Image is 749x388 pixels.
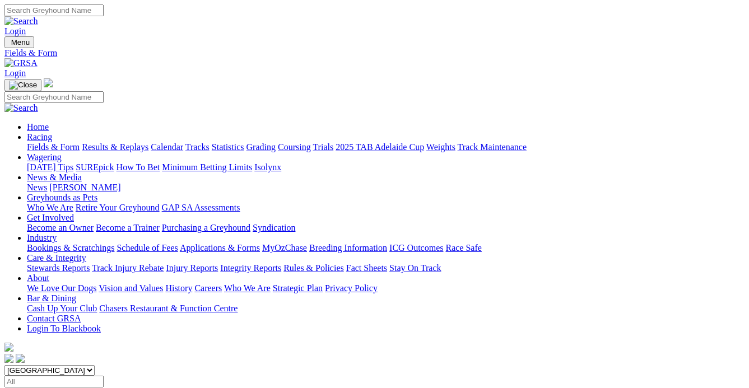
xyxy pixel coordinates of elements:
[185,142,210,152] a: Tracks
[27,233,57,242] a: Industry
[76,203,160,212] a: Retire Your Greyhound
[4,58,38,68] img: GRSA
[27,142,80,152] a: Fields & Form
[27,223,94,232] a: Become an Owner
[4,103,38,113] img: Search
[346,263,387,273] a: Fact Sheets
[4,36,34,48] button: Toggle navigation
[162,223,250,232] a: Purchasing a Greyhound
[11,38,30,46] span: Menu
[117,162,160,172] a: How To Bet
[9,81,37,90] img: Close
[262,243,307,253] a: MyOzChase
[309,243,387,253] a: Breeding Information
[27,162,745,172] div: Wagering
[44,78,53,87] img: logo-grsa-white.png
[4,343,13,352] img: logo-grsa-white.png
[27,132,52,142] a: Racing
[4,91,104,103] input: Search
[162,203,240,212] a: GAP SA Assessments
[389,243,443,253] a: ICG Outcomes
[27,314,81,323] a: Contact GRSA
[224,283,271,293] a: Who We Are
[313,142,333,152] a: Trials
[194,283,222,293] a: Careers
[4,376,104,387] input: Select date
[253,223,295,232] a: Syndication
[27,162,73,172] a: [DATE] Tips
[27,203,745,213] div: Greyhounds as Pets
[389,263,441,273] a: Stay On Track
[4,354,13,363] img: facebook.svg
[165,283,192,293] a: History
[27,183,745,193] div: News & Media
[27,303,97,313] a: Cash Up Your Club
[254,162,281,172] a: Isolynx
[27,183,47,192] a: News
[445,243,481,253] a: Race Safe
[27,283,745,293] div: About
[27,223,745,233] div: Get Involved
[426,142,455,152] a: Weights
[151,142,183,152] a: Calendar
[27,122,49,132] a: Home
[27,172,82,182] a: News & Media
[162,162,252,172] a: Minimum Betting Limits
[246,142,276,152] a: Grading
[27,263,745,273] div: Care & Integrity
[278,142,311,152] a: Coursing
[27,293,76,303] a: Bar & Dining
[220,263,281,273] a: Integrity Reports
[4,4,104,16] input: Search
[76,162,114,172] a: SUREpick
[4,16,38,26] img: Search
[27,152,62,162] a: Wagering
[336,142,424,152] a: 2025 TAB Adelaide Cup
[4,68,26,78] a: Login
[27,263,90,273] a: Stewards Reports
[27,193,97,202] a: Greyhounds as Pets
[180,243,260,253] a: Applications & Forms
[92,263,164,273] a: Track Injury Rebate
[4,79,41,91] button: Toggle navigation
[27,283,96,293] a: We Love Our Dogs
[4,26,26,36] a: Login
[27,324,101,333] a: Login To Blackbook
[325,283,378,293] a: Privacy Policy
[27,142,745,152] div: Racing
[96,223,160,232] a: Become a Trainer
[99,303,238,313] a: Chasers Restaurant & Function Centre
[99,283,163,293] a: Vision and Values
[4,48,745,58] a: Fields & Form
[283,263,344,273] a: Rules & Policies
[458,142,527,152] a: Track Maintenance
[27,273,49,283] a: About
[27,303,745,314] div: Bar & Dining
[166,263,218,273] a: Injury Reports
[27,213,74,222] a: Get Involved
[27,203,73,212] a: Who We Are
[82,142,148,152] a: Results & Replays
[273,283,323,293] a: Strategic Plan
[212,142,244,152] a: Statistics
[27,253,86,263] a: Care & Integrity
[16,354,25,363] img: twitter.svg
[117,243,178,253] a: Schedule of Fees
[49,183,120,192] a: [PERSON_NAME]
[27,243,745,253] div: Industry
[27,243,114,253] a: Bookings & Scratchings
